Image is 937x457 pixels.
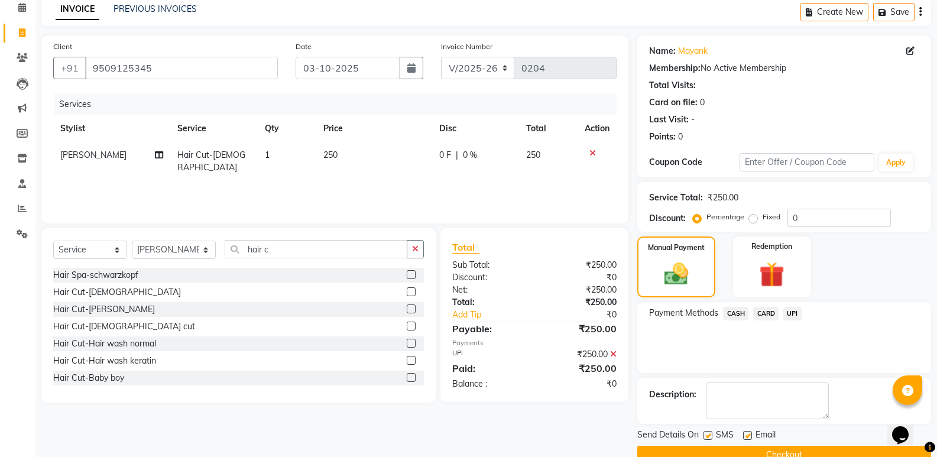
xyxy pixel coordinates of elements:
label: Invoice Number [441,41,492,52]
img: _cash.svg [657,260,696,288]
div: 0 [678,131,683,143]
div: No Active Membership [649,62,919,74]
button: +91 [53,57,86,79]
div: Total Visits: [649,79,696,92]
div: ₹250.00 [534,259,625,271]
div: Hair Cut-[DEMOGRAPHIC_DATA] [53,286,181,299]
div: Sub Total: [443,259,534,271]
div: Hair Cut-Hair wash keratin [53,355,156,367]
span: 0 % [463,149,477,161]
a: PREVIOUS INVOICES [114,4,197,14]
div: Balance : [443,378,534,390]
div: - [691,114,695,126]
div: UPI [443,348,534,361]
div: Discount: [649,212,686,225]
th: Stylist [53,115,170,142]
button: Save [873,3,915,21]
span: | [456,149,458,161]
div: Paid: [443,361,534,375]
iframe: chat widget [887,410,925,445]
label: Manual Payment [648,242,705,253]
span: [PERSON_NAME] [60,150,127,160]
span: CASH [723,307,748,320]
label: Client [53,41,72,52]
div: Total: [443,296,534,309]
label: Redemption [751,241,792,252]
span: Email [756,429,776,443]
div: Services [54,93,625,115]
div: Hair Spa-schwarzkopf [53,269,138,281]
label: Fixed [763,212,780,222]
span: Total [452,241,479,254]
th: Service [170,115,258,142]
div: ₹0 [534,271,625,284]
button: Create New [800,3,868,21]
div: Points: [649,131,676,143]
div: ₹0 [550,309,625,321]
input: Enter Offer / Coupon Code [740,153,874,171]
div: ₹250.00 [534,361,625,375]
div: Name: [649,45,676,57]
th: Price [316,115,432,142]
label: Date [296,41,312,52]
span: 0 F [439,149,451,161]
div: Discount: [443,271,534,284]
span: Payment Methods [649,307,718,319]
input: Search by Name/Mobile/Email/Code [85,57,278,79]
img: _gift.svg [751,259,792,290]
th: Total [519,115,578,142]
a: Mayank [678,45,708,57]
div: Hair Cut-Baby boy [53,372,124,384]
span: SMS [716,429,734,443]
div: Hair Cut-[PERSON_NAME] [53,303,155,316]
div: ₹250.00 [534,296,625,309]
div: ₹250.00 [708,192,738,204]
span: 250 [323,150,338,160]
div: Last Visit: [649,114,689,126]
span: UPI [783,307,802,320]
label: Percentage [706,212,744,222]
span: Hair Cut-[DEMOGRAPHIC_DATA] [177,150,245,173]
th: Disc [432,115,520,142]
div: 0 [700,96,705,109]
th: Qty [258,115,316,142]
div: ₹250.00 [534,284,625,296]
a: Add Tip [443,309,550,321]
div: Membership: [649,62,701,74]
th: Action [578,115,617,142]
input: Search or Scan [225,240,407,258]
div: Description: [649,388,696,401]
div: ₹250.00 [534,322,625,336]
span: 1 [265,150,270,160]
div: Payable: [443,322,534,336]
div: Hair Cut-[DEMOGRAPHIC_DATA] cut [53,320,195,333]
div: Payments [452,338,617,348]
span: CARD [753,307,779,320]
div: Hair Cut-Hair wash normal [53,338,156,350]
div: ₹0 [534,378,625,390]
div: ₹250.00 [534,348,625,361]
span: Send Details On [637,429,699,443]
div: Service Total: [649,192,703,204]
div: Net: [443,284,534,296]
div: Coupon Code [649,156,739,168]
div: Card on file: [649,96,698,109]
span: 250 [526,150,540,160]
button: Apply [879,154,913,171]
